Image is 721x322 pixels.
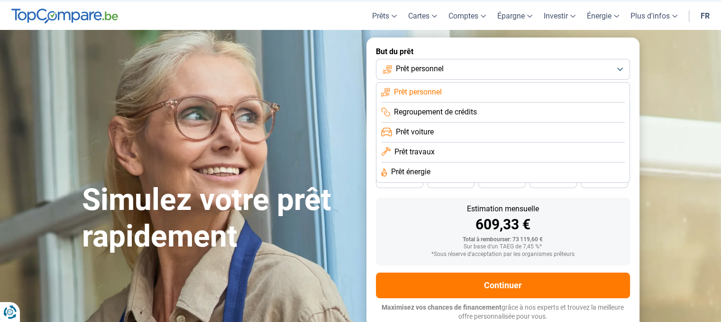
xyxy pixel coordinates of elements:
[402,2,443,30] a: Cartes
[383,205,622,213] div: Estimation mensuelle
[383,251,622,258] div: *Sous réserve d'acceptation par les organismes prêteurs
[695,2,715,30] a: fr
[396,127,434,137] span: Prêt voiture
[581,2,625,30] a: Énergie
[440,178,461,184] span: 42 mois
[543,178,564,184] span: 30 mois
[383,237,622,243] div: Total à rembourser: 73 119,60 €
[82,182,355,255] h1: Simulez votre prêt rapidement
[383,218,622,232] div: 609,33 €
[11,9,118,24] img: TopCompare
[394,147,435,157] span: Prêt travaux
[538,2,581,30] a: Investir
[394,87,442,97] span: Prêt personnel
[443,2,492,30] a: Comptes
[394,107,477,117] span: Regroupement de crédits
[391,167,430,177] span: Prêt énergie
[376,59,630,80] button: Prêt personnel
[376,273,630,298] button: Continuer
[396,64,444,74] span: Prêt personnel
[594,178,615,184] span: 24 mois
[376,47,630,56] label: But du prêt
[376,303,630,322] p: grâce à nos experts et trouvez la meilleure offre personnalisée pour vous.
[389,178,410,184] span: 48 mois
[492,2,538,30] a: Épargne
[366,2,402,30] a: Prêts
[382,303,502,311] span: Maximisez vos chances de financement
[492,178,512,184] span: 36 mois
[383,244,622,250] div: Sur base d'un TAEG de 7,45 %*
[625,2,683,30] a: Plus d'infos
